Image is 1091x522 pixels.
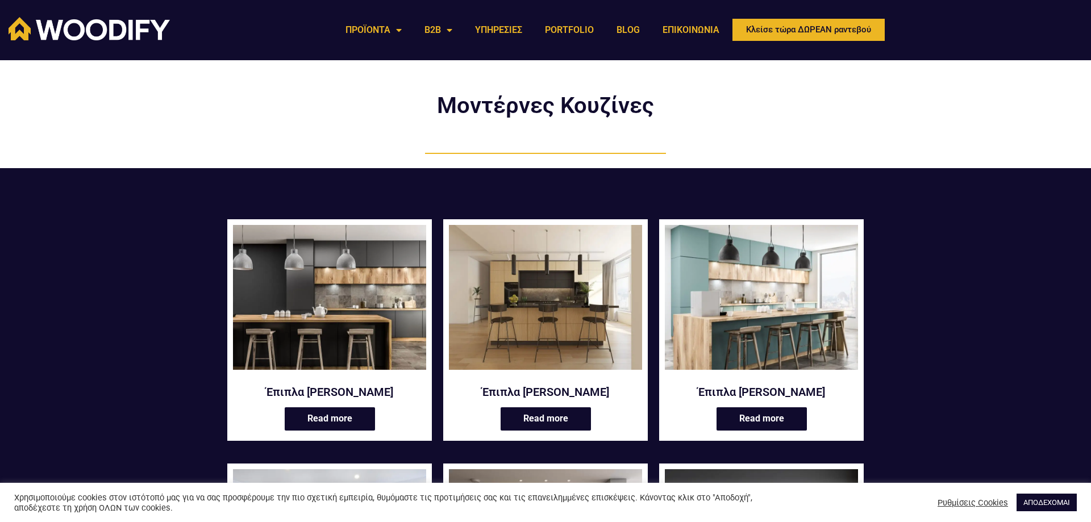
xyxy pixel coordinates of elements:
a: ΑΠΟΔΕΧΟΜΑΙ [1017,494,1077,511]
div: Χρησιμοποιούμε cookies στον ιστότοπό μας για να σας προσφέρουμε την πιο σχετική εμπειρία, θυμόμασ... [14,492,758,513]
a: B2B [413,17,464,43]
a: ΕΠΙΚΟΙΝΩΝΙΑ [651,17,731,43]
a: BLOG [605,17,651,43]
a: Anakena κουζίνα [233,225,426,377]
a: Έπιπλα [PERSON_NAME] [233,385,426,399]
a: Ρυθμίσεις Cookies [938,498,1008,508]
a: CUSTOM-ΕΠΙΠΛΑ-ΚΟΥΖΙΝΑΣ-BEIBU-ΣΕ-ΠΡΑΣΙΝΟ-ΧΡΩΜΑ-ΜΕ-ΞΥΛΟ [665,225,858,377]
a: PORTFOLIO [534,17,605,43]
a: Κλείσε τώρα ΔΩΡΕΑΝ ραντεβού [731,17,886,43]
img: Woodify [9,17,170,40]
a: Read more about “Έπιπλα κουζίνας Arashi” [501,407,591,431]
h2: Μοντέρνες Κουζίνες [409,94,682,117]
a: Arashi κουζίνα [449,225,642,377]
nav: Menu [334,17,731,43]
a: ΠΡΟΪΟΝΤΑ [334,17,413,43]
a: Read more about “Έπιπλα κουζίνας Anakena” [285,407,375,431]
a: Read more about “Έπιπλα κουζίνας Beibu” [717,407,807,431]
a: ΥΠΗΡΕΣΙΕΣ [464,17,534,43]
a: Έπιπλα [PERSON_NAME] [665,385,858,399]
a: Έπιπλα [PERSON_NAME] [449,385,642,399]
span: Κλείσε τώρα ΔΩΡΕΑΝ ραντεβού [746,26,871,34]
